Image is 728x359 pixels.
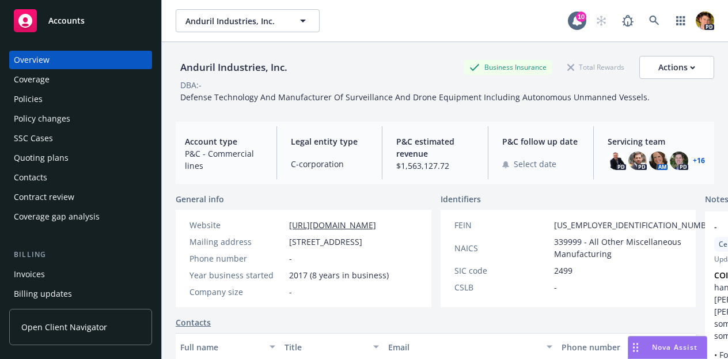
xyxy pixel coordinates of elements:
div: Year business started [189,269,285,281]
span: 339999 - All Other Miscellaneous Manufacturing [554,236,719,260]
div: Invoices [14,265,45,284]
a: Policy changes [9,109,152,128]
span: - [554,281,557,293]
span: Accounts [48,16,85,25]
span: Select date [514,158,556,170]
span: General info [176,193,224,205]
div: Policies [14,90,43,108]
a: Contract review [9,188,152,206]
span: - [289,252,292,264]
button: Nova Assist [628,336,707,359]
span: Account type [185,135,263,148]
a: [URL][DOMAIN_NAME] [289,220,376,230]
a: Quoting plans [9,149,152,167]
div: Title [285,341,367,353]
div: Drag to move [628,337,643,358]
div: SIC code [454,264,549,277]
a: Report a Bug [616,9,639,32]
img: photo [628,152,647,170]
a: Policies [9,90,152,108]
a: Invoices [9,265,152,284]
span: [US_EMPLOYER_IDENTIFICATION_NUMBER] [554,219,719,231]
div: Coverage gap analysis [14,207,100,226]
span: Open Client Navigator [21,321,107,333]
div: Quoting plans [14,149,69,167]
img: photo [696,12,714,30]
div: DBA: - [180,79,202,91]
span: P&C estimated revenue [396,135,474,160]
div: Policy changes [14,109,70,128]
div: Company size [189,286,285,298]
img: photo [649,152,668,170]
span: P&C - Commercial lines [185,148,263,172]
div: Anduril Industries, Inc. [176,60,292,75]
a: +16 [693,157,705,164]
span: Servicing team [608,135,705,148]
img: photo [670,152,688,170]
div: NAICS [454,242,549,254]
span: P&C follow up date [502,135,580,148]
div: Billing updates [14,285,72,303]
div: Website [189,219,285,231]
span: Anduril Industries, Inc. [185,15,285,27]
div: 10 [576,12,586,22]
div: Actions [658,56,695,78]
a: Contacts [9,168,152,187]
span: Identifiers [441,193,481,205]
div: Email [388,341,540,353]
div: Contract review [14,188,74,206]
a: Overview [9,51,152,69]
a: Contacts [176,316,211,328]
span: Defense Technology And Manufacturer Of Surveillance And Drone Equipment Including Autonomous Unma... [180,92,650,103]
a: Accounts [9,5,152,37]
button: Anduril Industries, Inc. [176,9,320,32]
div: Total Rewards [562,60,630,74]
div: Coverage [14,70,50,89]
a: Coverage [9,70,152,89]
div: Overview [14,51,50,69]
a: Search [643,9,666,32]
span: [STREET_ADDRESS] [289,236,362,248]
img: photo [608,152,626,170]
div: Phone number [562,341,623,353]
div: FEIN [454,219,549,231]
div: Business Insurance [464,60,552,74]
span: 2499 [554,264,572,277]
a: Start snowing [590,9,613,32]
div: Mailing address [189,236,285,248]
div: CSLB [454,281,549,293]
a: Coverage gap analysis [9,207,152,226]
div: Full name [180,341,263,353]
a: Switch app [669,9,692,32]
div: Phone number [189,252,285,264]
div: Billing [9,249,152,260]
span: Nova Assist [652,342,697,352]
span: C-corporation [291,158,369,170]
a: SSC Cases [9,129,152,148]
button: Actions [639,56,714,79]
div: SSC Cases [14,129,53,148]
span: $1,563,127.72 [396,160,474,172]
span: Legal entity type [291,135,369,148]
a: Billing updates [9,285,152,303]
div: Contacts [14,168,47,187]
span: - [289,286,292,298]
span: 2017 (8 years in business) [289,269,389,281]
